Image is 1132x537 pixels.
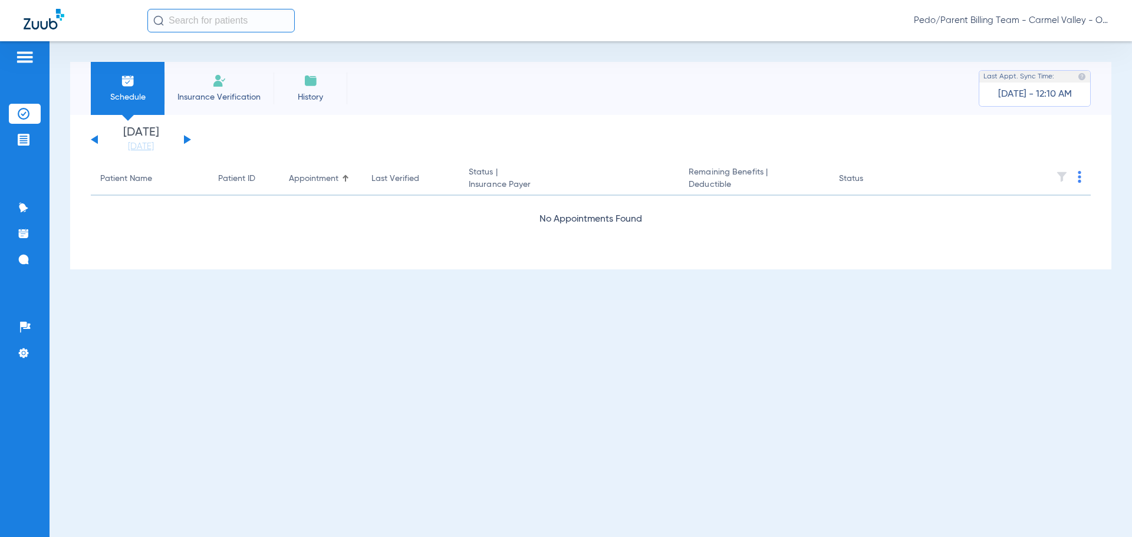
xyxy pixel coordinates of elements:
[212,74,226,88] img: Manual Insurance Verification
[100,173,199,185] div: Patient Name
[173,91,265,103] span: Insurance Verification
[371,173,419,185] div: Last Verified
[121,74,135,88] img: Schedule
[679,163,829,196] th: Remaining Benefits |
[106,141,176,153] a: [DATE]
[106,127,176,153] li: [DATE]
[289,173,338,185] div: Appointment
[371,173,450,185] div: Last Verified
[218,173,255,185] div: Patient ID
[15,50,34,64] img: hamburger-icon
[282,91,338,103] span: History
[100,91,156,103] span: Schedule
[1056,171,1068,183] img: filter.svg
[914,15,1108,27] span: Pedo/Parent Billing Team - Carmel Valley - Ortho | The Super Dentists
[1078,73,1086,81] img: last sync help info
[1078,171,1081,183] img: group-dot-blue.svg
[289,173,353,185] div: Appointment
[998,88,1072,100] span: [DATE] - 12:10 AM
[1073,480,1132,537] iframe: Chat Widget
[153,15,164,26] img: Search Icon
[983,71,1054,83] span: Last Appt. Sync Time:
[689,179,820,191] span: Deductible
[147,9,295,32] input: Search for patients
[24,9,64,29] img: Zuub Logo
[218,173,270,185] div: Patient ID
[100,173,152,185] div: Patient Name
[469,179,670,191] span: Insurance Payer
[91,212,1091,227] div: No Appointments Found
[304,74,318,88] img: History
[459,163,679,196] th: Status |
[830,163,909,196] th: Status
